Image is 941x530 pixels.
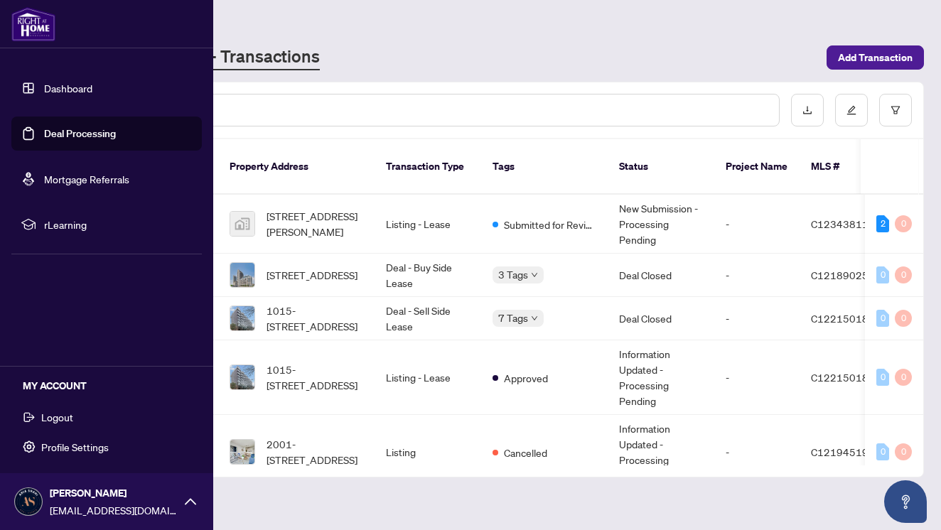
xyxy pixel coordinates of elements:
div: 0 [895,215,912,232]
div: 0 [895,266,912,283]
span: Add Transaction [838,46,913,69]
td: - [714,195,800,254]
a: Mortgage Referrals [44,173,129,185]
img: thumbnail-img [230,212,254,236]
button: Open asap [884,480,927,523]
button: Profile Settings [11,435,202,459]
span: C12189025 [811,269,869,281]
span: 3 Tags [498,266,528,283]
img: thumbnail-img [230,306,254,330]
span: edit [846,105,856,115]
button: edit [835,94,868,126]
span: C12215018 [811,312,869,325]
td: Deal - Sell Side Lease [375,297,481,340]
a: Deal Processing [44,127,116,140]
th: Project Name [714,139,800,195]
span: [PERSON_NAME] [50,485,178,501]
th: Tags [481,139,608,195]
div: 2 [876,215,889,232]
td: - [714,415,800,490]
td: New Submission - Processing Pending [608,195,714,254]
div: 0 [876,266,889,283]
td: Deal Closed [608,254,714,297]
td: - [714,254,800,297]
button: Add Transaction [827,45,924,70]
button: Logout [11,405,202,429]
td: Listing - Lease [375,195,481,254]
span: 1015-[STREET_ADDRESS] [267,362,363,393]
button: download [791,94,824,126]
th: MLS # [800,139,885,195]
span: C12215018 [811,371,869,384]
div: 0 [895,443,912,460]
span: Approved [504,370,548,386]
td: Deal Closed [608,297,714,340]
span: filter [891,105,900,115]
td: - [714,340,800,415]
img: Profile Icon [15,488,42,515]
img: thumbnail-img [230,440,254,464]
span: [EMAIL_ADDRESS][DOMAIN_NAME] [50,502,178,518]
span: download [802,105,812,115]
div: 0 [876,443,889,460]
div: 0 [876,369,889,386]
th: Status [608,139,714,195]
span: [STREET_ADDRESS] [267,267,357,283]
button: filter [879,94,912,126]
a: Dashboard [44,82,92,94]
td: Information Updated - Processing Pending [608,415,714,490]
td: Listing [375,415,481,490]
td: Listing - Lease [375,340,481,415]
span: 2001-[STREET_ADDRESS] [267,436,363,467]
img: thumbnail-img [230,263,254,287]
th: Property Address [218,139,375,195]
span: [STREET_ADDRESS][PERSON_NAME] [267,208,363,239]
span: Cancelled [504,445,547,460]
div: 0 [895,369,912,386]
h5: MY ACCOUNT [23,378,202,394]
span: C12194519 [811,445,869,458]
td: Deal - Buy Side Lease [375,254,481,297]
div: 0 [876,310,889,327]
span: C12343811 [811,217,869,230]
span: Submitted for Review [504,217,596,232]
img: thumbnail-img [230,365,254,389]
span: Profile Settings [41,436,109,458]
th: Transaction Type [375,139,481,195]
span: 1015-[STREET_ADDRESS] [267,303,363,334]
img: logo [11,7,55,41]
td: Information Updated - Processing Pending [608,340,714,415]
td: - [714,297,800,340]
span: Logout [41,406,73,428]
span: 7 Tags [498,310,528,326]
span: down [531,271,538,278]
span: rLearning [44,217,192,232]
div: 0 [895,310,912,327]
span: down [531,315,538,322]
